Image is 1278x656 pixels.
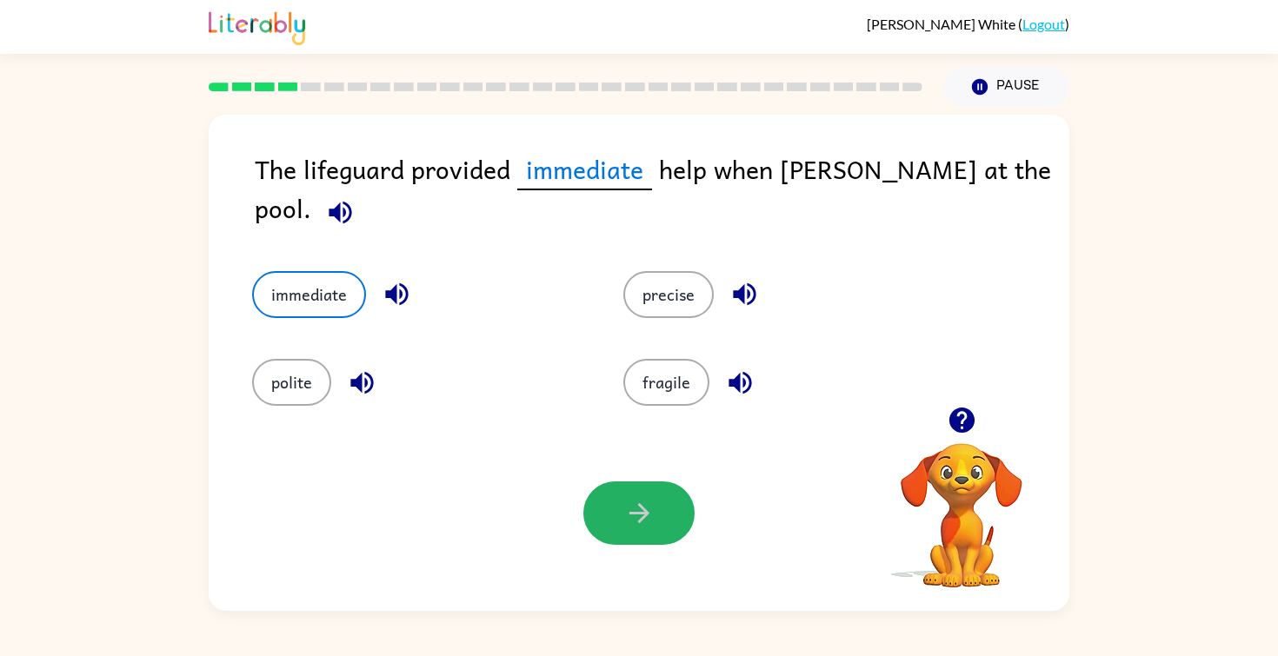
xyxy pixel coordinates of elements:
[623,359,709,406] button: fragile
[867,16,1069,32] div: ( )
[252,271,366,318] button: immediate
[517,149,652,190] span: immediate
[875,416,1048,590] video: Your browser must support playing .mp4 files to use Literably. Please try using another browser.
[252,359,331,406] button: polite
[1022,16,1065,32] a: Logout
[209,7,305,45] img: Literably
[943,67,1069,107] button: Pause
[623,271,714,318] button: precise
[255,149,1069,236] div: The lifeguard provided help when [PERSON_NAME] at the pool.
[867,16,1018,32] span: [PERSON_NAME] White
